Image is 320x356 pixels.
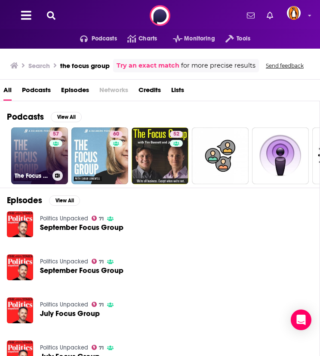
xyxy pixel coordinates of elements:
a: Charts [117,32,157,46]
a: 71 [92,302,104,307]
button: open menu [163,32,215,46]
img: Podchaser - Follow, Share and Rate Podcasts [150,5,170,26]
a: 52 [170,131,183,138]
span: Podcasts [92,33,117,45]
span: 71 [99,260,104,264]
span: for more precise results [181,61,255,71]
span: 52 [173,130,179,139]
a: Logged in as penguin_portfolio [287,6,306,25]
a: Show notifications dropdown [243,8,258,23]
button: View All [49,195,80,206]
a: Lists [171,83,184,101]
span: 71 [99,217,104,221]
a: Politics Unpacked [40,215,88,222]
span: Networks [99,83,128,101]
button: Send feedback [263,62,306,69]
a: 57 [49,131,62,138]
span: 71 [99,303,104,307]
span: 57 [53,130,59,139]
span: Monitoring [184,33,215,45]
a: 71 [92,259,104,264]
img: September Focus Group [7,254,33,281]
button: open menu [70,32,117,46]
a: Politics Unpacked [40,301,88,308]
a: Try an exact match [117,61,179,71]
a: 71 [92,345,104,350]
h3: The Focus Group [15,172,49,180]
h2: Podcasts [7,111,44,122]
a: Episodes [61,83,89,101]
a: September Focus Group [40,267,123,274]
a: 60 [110,131,123,138]
a: Podcasts [22,83,51,101]
h3: Search [28,62,50,70]
a: July Focus Group [40,310,100,317]
a: 52 [132,127,188,184]
a: September Focus Group [40,224,123,231]
span: Tools [237,33,250,45]
a: Credits [138,83,161,101]
span: Logged in as penguin_portfolio [287,6,301,20]
a: Politics Unpacked [40,258,88,265]
a: 57The Focus Group [11,127,68,184]
a: 60 [71,127,128,184]
button: View All [51,112,82,122]
button: open menu [215,32,250,46]
img: September Focus Group [7,211,33,238]
img: July Focus Group [7,297,33,324]
h3: the focus group [60,62,110,70]
a: EpisodesView All [7,195,80,206]
span: 60 [113,130,119,139]
span: 71 [99,346,104,350]
a: Politics Unpacked [40,344,88,351]
img: User Profile [287,6,301,20]
span: Charts [138,33,157,45]
a: All [3,83,12,101]
a: Show notifications dropdown [263,8,277,23]
a: PodcastsView All [7,111,82,122]
h2: Episodes [7,195,42,206]
a: 71 [92,216,104,221]
div: Open Intercom Messenger [291,310,311,330]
